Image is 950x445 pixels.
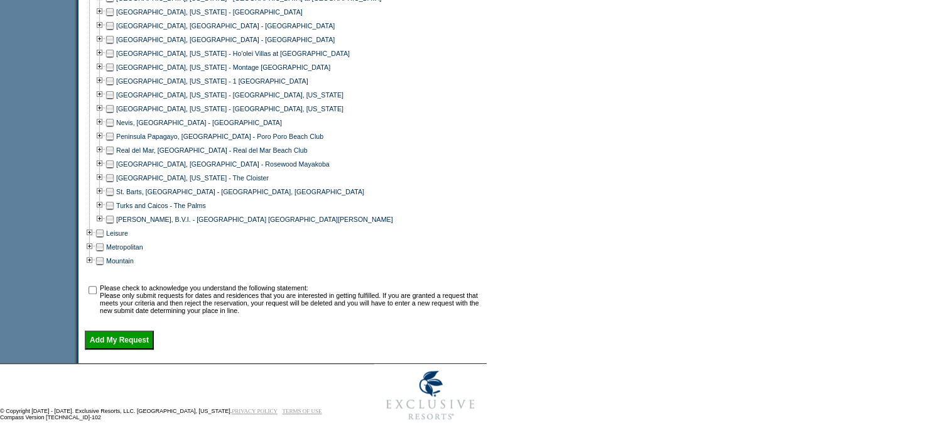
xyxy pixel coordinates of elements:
a: St. Barts, [GEOGRAPHIC_DATA] - [GEOGRAPHIC_DATA], [GEOGRAPHIC_DATA] [116,188,364,195]
a: Nevis, [GEOGRAPHIC_DATA] - [GEOGRAPHIC_DATA] [116,119,282,126]
a: TERMS OF USE [283,408,322,414]
a: [GEOGRAPHIC_DATA], [GEOGRAPHIC_DATA] - Rosewood Mayakoba [116,160,330,168]
a: [GEOGRAPHIC_DATA], [GEOGRAPHIC_DATA] - [GEOGRAPHIC_DATA] [116,22,335,30]
a: [GEOGRAPHIC_DATA], [US_STATE] - 1 [GEOGRAPHIC_DATA] [116,77,308,85]
a: [GEOGRAPHIC_DATA], [US_STATE] - Ho'olei Villas at [GEOGRAPHIC_DATA] [116,50,350,57]
a: [GEOGRAPHIC_DATA], [US_STATE] - [GEOGRAPHIC_DATA], [US_STATE] [116,105,343,113]
a: [GEOGRAPHIC_DATA], [US_STATE] - The Cloister [116,174,269,182]
input: Add My Request [85,331,154,349]
a: [GEOGRAPHIC_DATA], [US_STATE] - [GEOGRAPHIC_DATA], [US_STATE] [116,91,343,99]
a: [GEOGRAPHIC_DATA], [US_STATE] - Montage [GEOGRAPHIC_DATA] [116,63,330,71]
a: Peninsula Papagayo, [GEOGRAPHIC_DATA] - Poro Poro Beach Club [116,133,323,140]
a: Mountain [106,257,134,265]
a: Turks and Caicos - The Palms [116,202,206,209]
a: PRIVACY POLICY [232,408,278,414]
a: Leisure [106,229,128,237]
a: Metropolitan [106,243,143,251]
a: [GEOGRAPHIC_DATA], [GEOGRAPHIC_DATA] - [GEOGRAPHIC_DATA] [116,36,335,43]
a: [PERSON_NAME], B.V.I. - [GEOGRAPHIC_DATA] [GEOGRAPHIC_DATA][PERSON_NAME] [116,216,393,223]
td: Please check to acknowledge you understand the following statement: Please only submit requests f... [100,284,482,314]
a: Real del Mar, [GEOGRAPHIC_DATA] - Real del Mar Beach Club [116,146,308,154]
a: [GEOGRAPHIC_DATA], [US_STATE] - [GEOGRAPHIC_DATA] [116,8,303,16]
img: Exclusive Resorts [374,364,487,427]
